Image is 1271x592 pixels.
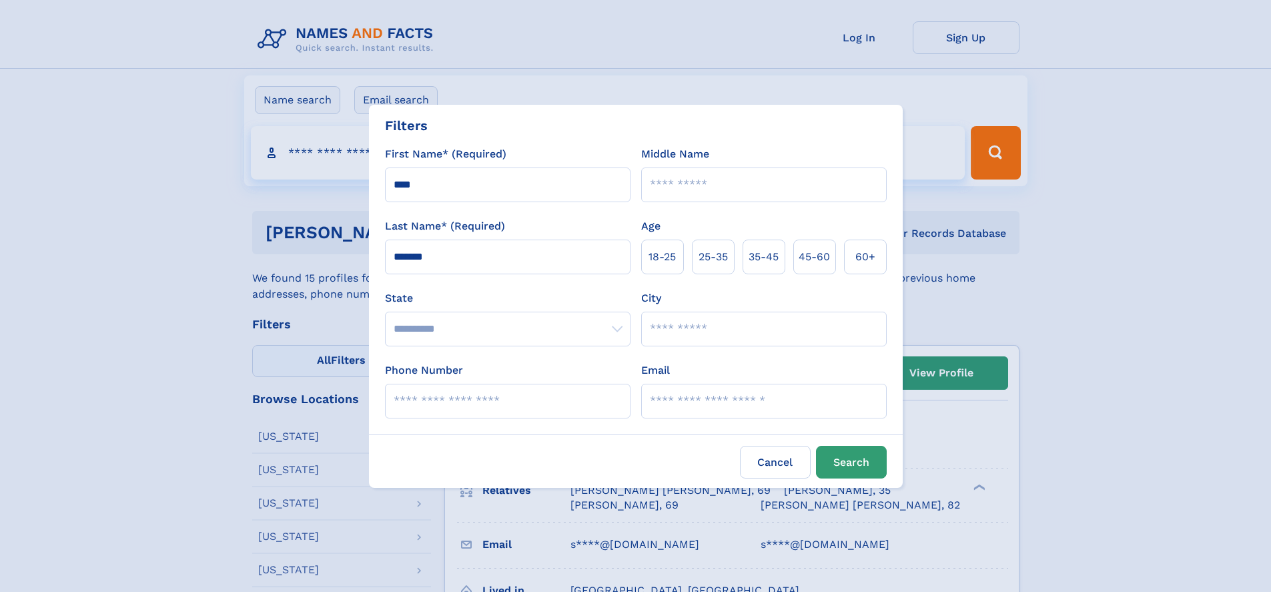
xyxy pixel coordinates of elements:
[385,362,463,378] label: Phone Number
[385,115,428,135] div: Filters
[699,249,728,265] span: 25‑35
[749,249,779,265] span: 35‑45
[641,218,661,234] label: Age
[649,249,676,265] span: 18‑25
[641,146,709,162] label: Middle Name
[799,249,830,265] span: 45‑60
[385,146,506,162] label: First Name* (Required)
[816,446,887,479] button: Search
[740,446,811,479] label: Cancel
[641,290,661,306] label: City
[641,362,670,378] label: Email
[855,249,875,265] span: 60+
[385,290,630,306] label: State
[385,218,505,234] label: Last Name* (Required)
